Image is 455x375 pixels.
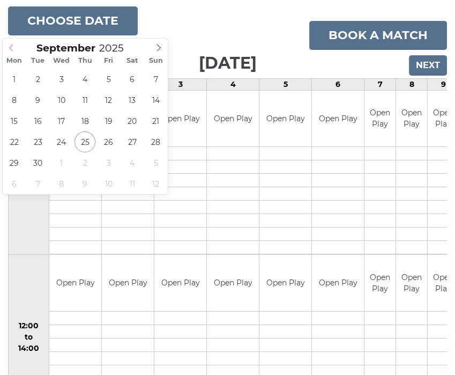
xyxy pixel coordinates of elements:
span: September 9, 2025 [27,90,48,111]
span: October 9, 2025 [74,173,95,194]
span: October 3, 2025 [98,152,119,173]
span: September 13, 2025 [122,90,143,111]
span: October 10, 2025 [98,173,119,194]
span: October 1, 2025 [51,152,72,173]
span: September 11, 2025 [74,90,95,111]
a: Book a match [309,21,447,50]
span: September 25, 2025 [74,131,95,152]
span: September 12, 2025 [98,90,119,111]
span: September 14, 2025 [145,90,166,111]
span: October 6, 2025 [4,173,25,194]
button: Choose date [8,6,138,35]
td: 6 [312,78,364,90]
td: Open Play [312,91,364,147]
span: September 5, 2025 [98,69,119,90]
span: September 23, 2025 [27,131,48,152]
td: Open Play [154,91,206,147]
td: Open Play [207,91,259,147]
span: October 11, 2025 [122,173,143,194]
span: September 15, 2025 [4,111,25,131]
td: Open Play [396,255,427,311]
span: October 5, 2025 [145,152,166,173]
span: September 27, 2025 [122,131,143,152]
span: Fri [97,57,121,64]
span: September 29, 2025 [4,152,25,173]
input: Next [409,55,447,76]
span: September 16, 2025 [27,111,48,131]
td: Open Play [207,255,259,311]
span: Wed [50,57,73,64]
td: 3 [154,78,207,90]
span: September 1, 2025 [4,69,25,90]
span: September 21, 2025 [145,111,166,131]
span: September 17, 2025 [51,111,72,131]
span: September 4, 2025 [74,69,95,90]
td: 7 [364,78,396,90]
span: September 2, 2025 [27,69,48,90]
span: September 20, 2025 [122,111,143,131]
span: Sat [121,57,144,64]
td: 8 [396,78,428,90]
td: Open Play [364,91,396,147]
span: Thu [73,57,97,64]
span: September 18, 2025 [74,111,95,131]
span: Mon [3,57,26,64]
td: Open Play [49,255,101,311]
span: September 6, 2025 [122,69,143,90]
span: September 30, 2025 [27,152,48,173]
span: September 26, 2025 [98,131,119,152]
span: October 4, 2025 [122,152,143,173]
td: Open Play [364,255,396,311]
span: Sun [144,57,168,64]
td: Open Play [396,91,427,147]
span: September 19, 2025 [98,111,119,131]
span: September 8, 2025 [4,90,25,111]
span: September 7, 2025 [145,69,166,90]
td: Open Play [259,91,311,147]
span: October 7, 2025 [27,173,48,194]
span: October 8, 2025 [51,173,72,194]
span: October 2, 2025 [74,152,95,173]
span: Scroll to increment [36,43,95,54]
span: September 28, 2025 [145,131,166,152]
input: Scroll to increment [95,42,137,54]
span: September 22, 2025 [4,131,25,152]
td: 5 [259,78,312,90]
td: Open Play [102,255,154,311]
td: Open Play [154,255,206,311]
span: October 12, 2025 [145,173,166,194]
td: Open Play [259,255,311,311]
span: September 24, 2025 [51,131,72,152]
td: 4 [207,78,259,90]
td: Open Play [312,255,364,311]
span: September 3, 2025 [51,69,72,90]
span: Tue [26,57,50,64]
span: September 10, 2025 [51,90,72,111]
